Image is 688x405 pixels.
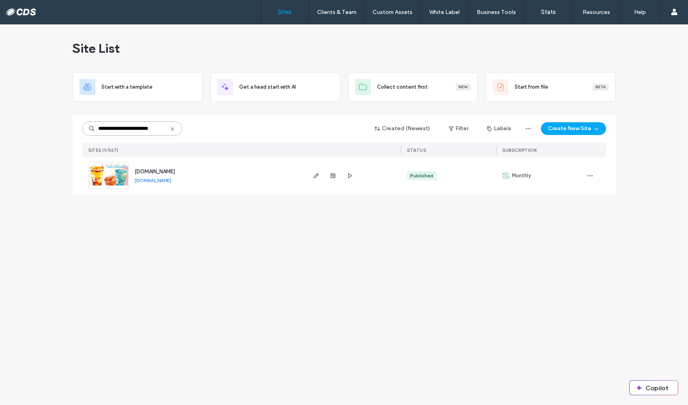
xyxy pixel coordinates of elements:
label: White Label [430,9,460,16]
label: Clients & Team [317,9,357,16]
span: SUBSCRIPTION [503,147,537,153]
div: Beta [593,83,609,91]
div: Start with a template [73,72,202,102]
div: Published [410,172,434,179]
span: Start with a template [102,83,153,91]
span: Get a head start with AI [240,83,296,91]
label: Business Tools [477,9,516,16]
span: Start from file [515,83,549,91]
span: Help [18,6,34,13]
span: Collect content first [377,83,428,91]
span: Monthly [512,172,531,180]
button: Copilot [630,381,678,395]
span: Site List [73,40,120,56]
span: STATUS [407,147,426,153]
a: [DOMAIN_NAME] [135,169,175,175]
button: Filter [441,122,477,135]
label: Sites [278,8,292,16]
button: Create New Site [541,122,606,135]
button: Labels [480,122,519,135]
div: Start from fileBeta [486,72,616,102]
div: New [456,83,471,91]
label: Resources [583,9,610,16]
label: Stats [541,8,556,16]
button: Created (Newest) [368,122,438,135]
a: [DOMAIN_NAME] [135,177,172,183]
label: Help [634,9,646,16]
div: Collect content firstNew [348,72,478,102]
div: Get a head start with AI [210,72,340,102]
span: SITES (1/567) [89,147,119,153]
label: Custom Assets [373,9,413,16]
